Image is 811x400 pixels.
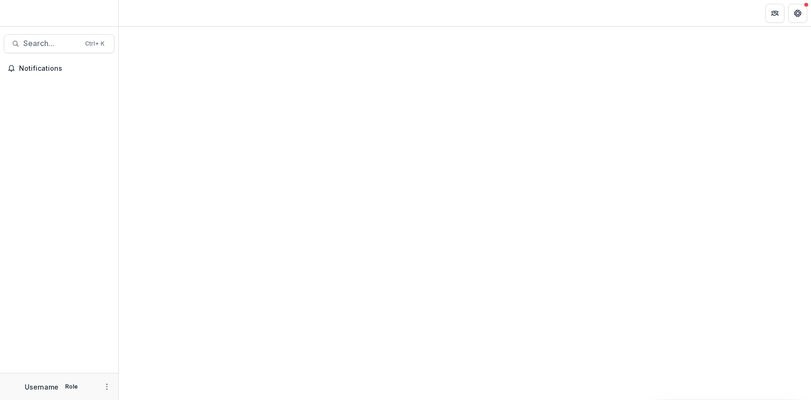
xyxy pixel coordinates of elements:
[788,4,807,23] button: Get Help
[4,34,114,53] button: Search...
[19,65,111,73] span: Notifications
[83,38,106,49] div: Ctrl + K
[123,6,163,20] nav: breadcrumb
[25,382,58,392] p: Username
[62,382,81,391] p: Role
[101,381,113,392] button: More
[4,61,114,76] button: Notifications
[765,4,784,23] button: Partners
[23,39,79,48] span: Search...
